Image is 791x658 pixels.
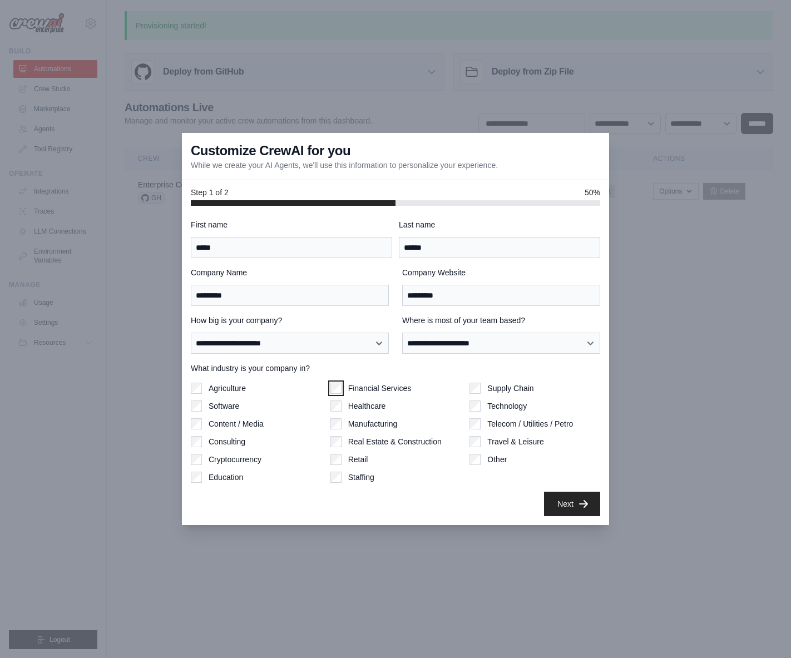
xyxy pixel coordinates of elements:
[348,418,398,429] label: Manufacturing
[585,187,600,198] span: 50%
[348,454,368,465] label: Retail
[487,383,533,394] label: Supply Chain
[487,436,543,447] label: Travel & Leisure
[209,454,261,465] label: Cryptocurrency
[348,436,442,447] label: Real Estate & Construction
[191,363,600,374] label: What industry is your company in?
[209,472,243,483] label: Education
[348,472,374,483] label: Staffing
[209,383,246,394] label: Agriculture
[191,315,389,326] label: How big is your company?
[544,492,600,516] button: Next
[209,400,239,412] label: Software
[209,436,245,447] label: Consulting
[402,315,600,326] label: Where is most of your team based?
[191,187,229,198] span: Step 1 of 2
[191,267,389,278] label: Company Name
[487,418,573,429] label: Telecom / Utilities / Petro
[487,454,507,465] label: Other
[209,418,264,429] label: Content / Media
[191,160,498,171] p: While we create your AI Agents, we'll use this information to personalize your experience.
[348,383,412,394] label: Financial Services
[399,219,600,230] label: Last name
[348,400,386,412] label: Healthcare
[191,219,392,230] label: First name
[191,142,350,160] h3: Customize CrewAI for you
[402,267,600,278] label: Company Website
[487,400,527,412] label: Technology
